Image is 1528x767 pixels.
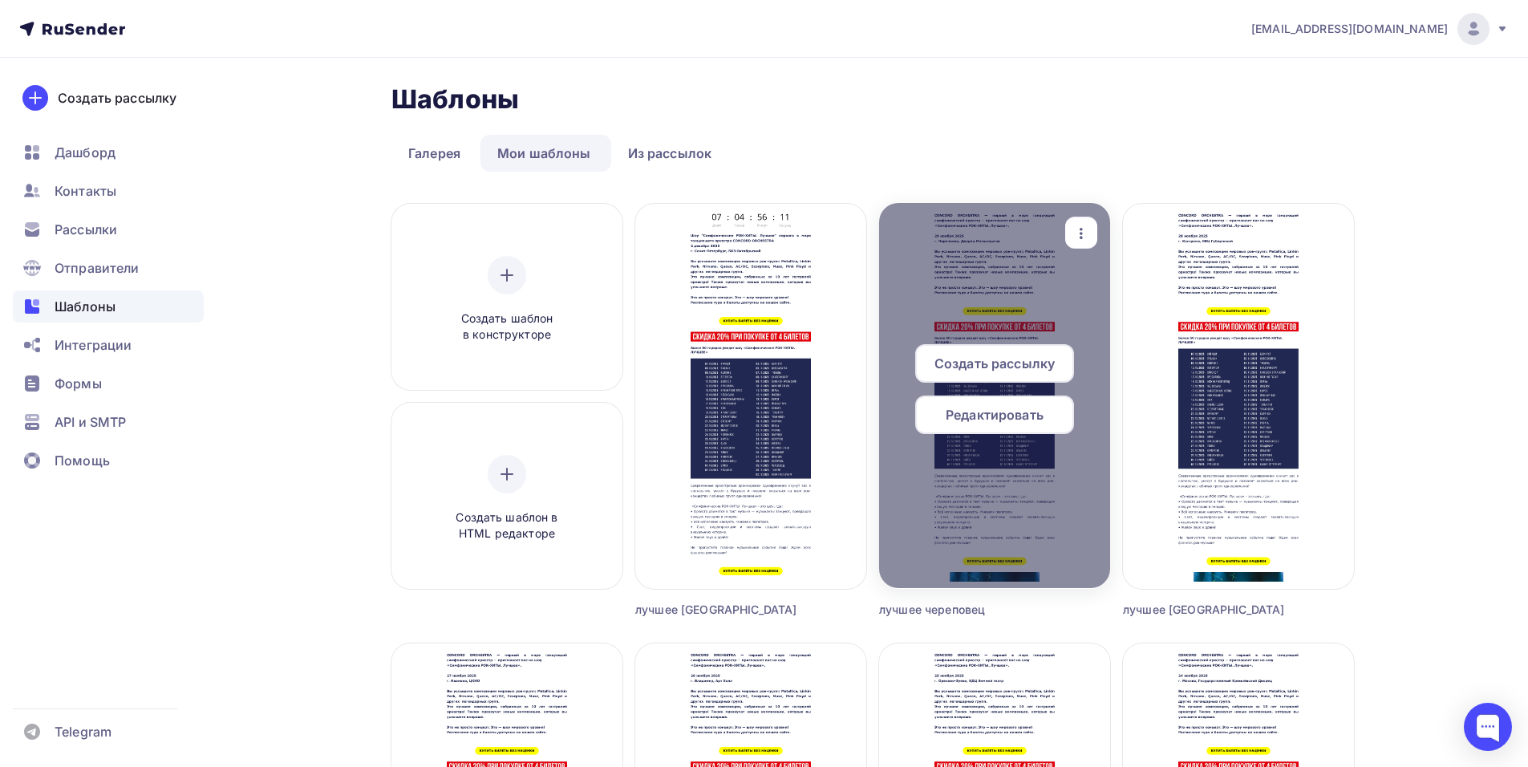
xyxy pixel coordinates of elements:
a: Контакты [13,175,204,207]
a: Формы [13,367,204,400]
span: Интеграции [55,335,132,355]
a: Дашборд [13,136,204,168]
a: Рассылки [13,213,204,246]
span: Помощь [55,451,110,470]
div: лучшее [GEOGRAPHIC_DATA] [635,602,809,618]
div: Создать рассылку [58,88,176,108]
a: Галерея [391,135,477,172]
div: лучшее [GEOGRAPHIC_DATA] [1123,602,1296,618]
span: Формы [55,374,102,393]
span: Шаблоны [55,297,116,316]
span: Создать шаблон в конструкторе [431,310,583,343]
a: [EMAIL_ADDRESS][DOMAIN_NAME] [1251,13,1509,45]
span: [EMAIL_ADDRESS][DOMAIN_NAME] [1251,21,1448,37]
a: Отправители [13,252,204,284]
a: Мои шаблоны [480,135,608,172]
span: Дашборд [55,143,116,162]
h2: Шаблоны [391,83,519,116]
span: Создать рассылку [934,354,1055,373]
span: Telegram [55,722,111,741]
span: Контакты [55,181,116,201]
span: API и SMTP [55,412,126,432]
a: Шаблоны [13,290,204,323]
span: Отправители [55,258,140,278]
a: Из рассылок [611,135,729,172]
div: лучшее череповец [879,602,1052,618]
span: Рассылки [55,220,117,239]
span: Создать шаблон в HTML редакторе [431,509,583,542]
span: Редактировать [946,405,1044,424]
